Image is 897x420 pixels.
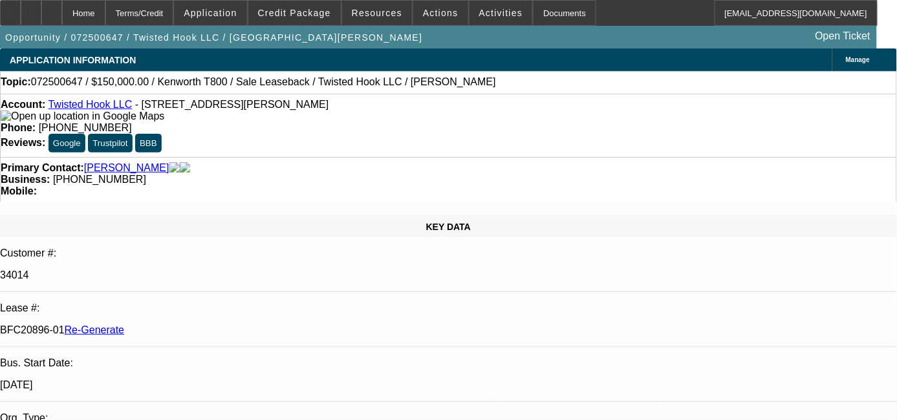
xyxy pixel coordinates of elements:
span: [PHONE_NUMBER] [53,174,146,185]
a: Re-Generate [65,324,125,335]
strong: Reviews: [1,137,45,148]
button: Resources [342,1,412,25]
span: Application [184,8,237,18]
span: APPLICATION INFORMATION [10,55,136,65]
a: Twisted Hook LLC [48,99,132,110]
a: View Google Maps [1,110,164,121]
span: Credit Package [258,8,331,18]
button: Google [49,134,85,152]
span: Activities [479,8,523,18]
img: facebook-icon.png [169,162,180,174]
img: Open up location in Google Maps [1,110,164,122]
span: KEY DATA [426,222,471,232]
strong: Phone: [1,122,36,133]
img: linkedin-icon.png [180,162,190,174]
span: - [STREET_ADDRESS][PERSON_NAME] [135,99,329,110]
strong: Topic: [1,76,31,88]
button: Actions [413,1,468,25]
button: BBB [135,134,162,152]
button: Application [174,1,246,25]
span: 072500647 / $150,000.00 / Kenworth T800 / Sale Leaseback / Twisted Hook LLC / [PERSON_NAME] [31,76,496,88]
span: Actions [423,8,459,18]
strong: Account: [1,99,45,110]
button: Trustpilot [88,134,132,152]
span: Manage [846,56,870,63]
strong: Primary Contact: [1,162,84,174]
span: Opportunity / 072500647 / Twisted Hook LLC / [GEOGRAPHIC_DATA][PERSON_NAME] [5,32,422,43]
button: Activities [470,1,533,25]
span: [PHONE_NUMBER] [39,122,132,133]
button: Credit Package [248,1,341,25]
strong: Business: [1,174,50,185]
span: Resources [352,8,402,18]
a: Open Ticket [810,25,876,47]
a: [PERSON_NAME] [84,162,169,174]
strong: Mobile: [1,185,37,196]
